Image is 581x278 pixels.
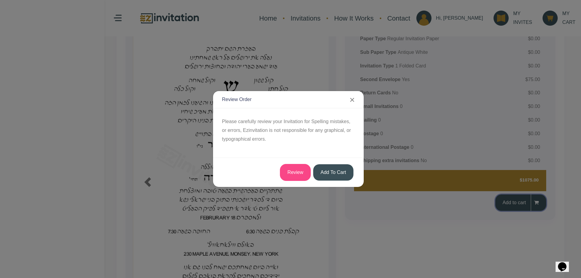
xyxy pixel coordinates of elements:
button: Review [280,164,311,181]
p: Please carefully review your Invitation for Spelling mistakes, or errors, Ezinvitation is not res... [222,117,355,143]
h5: Review Order [222,96,252,103]
button: Add To Cart [313,164,353,181]
span: × [350,95,355,105]
button: × [341,91,364,109]
iframe: chat widget [556,254,575,272]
